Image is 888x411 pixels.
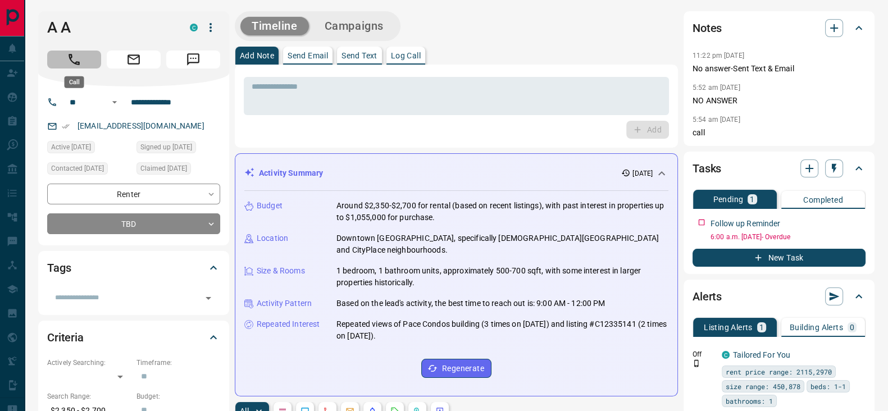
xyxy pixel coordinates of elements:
[713,195,743,203] p: Pending
[693,287,722,305] h2: Alerts
[259,167,323,179] p: Activity Summary
[47,141,131,157] div: Thu Aug 28 2025
[790,323,843,331] p: Building Alerts
[257,200,283,212] p: Budget
[336,200,668,223] p: Around $2,350-$2,700 for rental (based on recent listings), with past interest in properties up t...
[257,298,312,309] p: Activity Pattern
[257,318,320,330] p: Repeated Interest
[51,141,91,153] span: Active [DATE]
[693,249,866,267] button: New Task
[726,395,773,407] span: bathrooms: 1
[336,298,605,309] p: Based on the lead's activity, the best time to reach out is: 9:00 AM - 12:00 PM
[257,232,288,244] p: Location
[136,141,220,157] div: Thu Jan 23 2025
[693,359,700,367] svg: Push Notification Only
[693,127,866,139] p: call
[47,358,131,368] p: Actively Searching:
[47,254,220,281] div: Tags
[47,328,84,346] h2: Criteria
[47,391,131,401] p: Search Range:
[47,259,71,277] h2: Tags
[693,84,740,92] p: 5:52 am [DATE]
[78,121,204,130] a: [EMAIL_ADDRESS][DOMAIN_NAME]
[336,318,668,342] p: Repeated views of Pace Condos building (3 times on [DATE]) and listing #C12335141 (2 times on [DA...
[240,52,274,60] p: Add Note
[693,15,866,42] div: Notes
[47,51,101,68] span: Call
[62,122,70,130] svg: Email Verified
[632,168,653,179] p: [DATE]
[750,195,754,203] p: 1
[107,51,161,68] span: Email
[51,163,104,174] span: Contacted [DATE]
[726,381,800,392] span: size range: 450,878
[257,265,305,277] p: Size & Rooms
[47,19,173,36] h1: A A
[693,116,740,124] p: 5:54 am [DATE]
[140,163,187,174] span: Claimed [DATE]
[47,162,131,178] div: Thu Sep 04 2025
[722,351,730,359] div: condos.ca
[693,63,866,75] p: No answer-Sent Text & Email
[47,324,220,351] div: Criteria
[47,213,220,234] div: TBD
[136,162,220,178] div: Fri Aug 29 2025
[313,17,395,35] button: Campaigns
[336,265,668,289] p: 1 bedroom, 1 bathroom units, approximately 500-700 sqft, with some interest in larger properties ...
[201,290,216,306] button: Open
[693,95,866,107] p: NO ANSWER
[693,52,744,60] p: 11:22 pm [DATE]
[810,381,846,392] span: beds: 1-1
[140,141,192,153] span: Signed up [DATE]
[336,232,668,256] p: Downtown [GEOGRAPHIC_DATA], specifically [DEMOGRAPHIC_DATA][GEOGRAPHIC_DATA] and CityPlace neighb...
[693,159,721,177] h2: Tasks
[693,155,866,182] div: Tasks
[850,323,854,331] p: 0
[136,358,220,368] p: Timeframe:
[726,366,832,377] span: rent price range: 2115,2970
[733,350,790,359] a: Tailored For You
[341,52,377,60] p: Send Text
[711,232,866,242] p: 6:00 a.m. [DATE] - Overdue
[421,359,491,378] button: Regenerate
[391,52,421,60] p: Log Call
[704,323,753,331] p: Listing Alerts
[759,323,764,331] p: 1
[65,76,84,88] div: Call
[47,184,220,204] div: Renter
[136,391,220,401] p: Budget:
[240,17,309,35] button: Timeline
[693,283,866,310] div: Alerts
[693,349,715,359] p: Off
[190,24,198,31] div: condos.ca
[166,51,220,68] span: Message
[711,218,780,230] p: Follow up Reminder
[803,196,843,204] p: Completed
[244,163,668,184] div: Activity Summary[DATE]
[288,52,328,60] p: Send Email
[693,19,722,37] h2: Notes
[108,95,121,109] button: Open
